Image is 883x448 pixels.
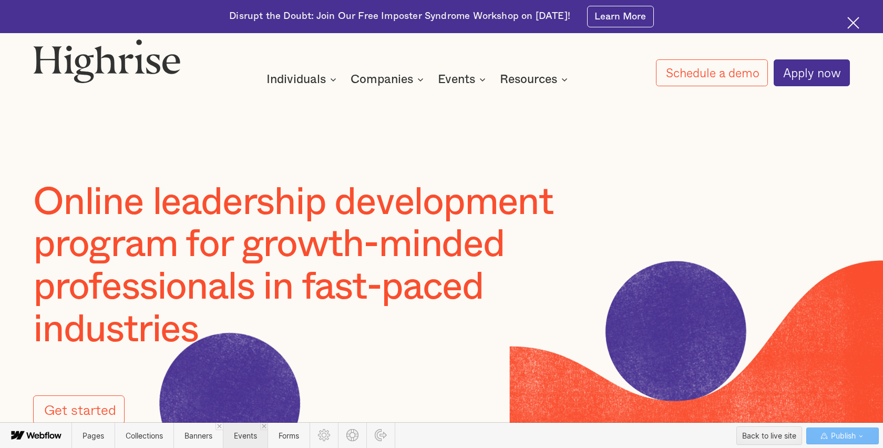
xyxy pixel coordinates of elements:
div: Individuals [266,73,326,86]
img: Cross icon [847,17,859,29]
div: Individuals [266,73,340,86]
a: Schedule a demo [656,59,768,86]
span: Collections [126,431,163,440]
div: Disrupt the Doubt: Join Our Free Imposter Syndrome Workshop on [DATE]! [229,10,570,23]
button: Back to live site [736,426,802,445]
span: Pages [83,431,104,440]
div: Events [438,73,475,86]
div: Resources [500,73,571,86]
a: Close 'Banners' tab [215,423,223,430]
span: Banners [184,431,212,440]
h1: Online leadership development program for growth-minded professionals in fast-paced industries [33,181,629,351]
div: Companies [351,73,427,86]
a: Learn More [587,6,654,27]
a: Apply now [774,59,850,86]
img: Highrise logo [33,39,181,84]
a: Get started [33,395,125,424]
div: Events [438,73,489,86]
span: Events [234,431,257,440]
div: Companies [351,73,413,86]
span: Forms [279,431,299,440]
a: Close 'Events' tab [260,423,268,430]
div: Back to live site [742,428,796,444]
div: Resources [500,73,557,86]
span: Publish [829,428,856,444]
button: Publish [806,427,879,444]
